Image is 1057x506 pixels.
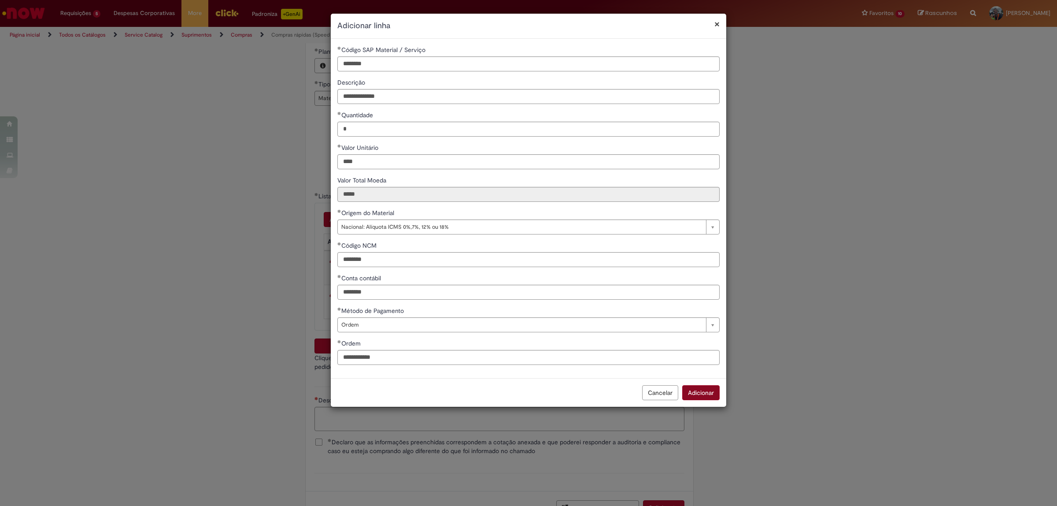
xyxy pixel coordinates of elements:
span: Ordem [341,318,702,332]
span: Obrigatório Preenchido [337,112,341,115]
input: Valor Unitário [337,154,720,169]
span: Ordem [341,339,362,347]
span: Descrição [337,78,367,86]
span: Origem do Material [341,209,396,217]
span: Valor Unitário [341,144,380,152]
span: Obrigatório Preenchido [337,46,341,50]
input: Código NCM [337,252,720,267]
button: Cancelar [642,385,678,400]
span: Conta contábil [341,274,383,282]
span: Código SAP Material / Serviço [341,46,427,54]
span: Obrigatório Preenchido [337,340,341,343]
span: Somente leitura - Valor Total Moeda [337,176,388,184]
button: Fechar modal [714,19,720,29]
span: Obrigatório Preenchido [337,209,341,213]
input: Conta contábil [337,285,720,300]
h2: Adicionar linha [337,20,720,32]
span: Obrigatório Preenchido [337,275,341,278]
input: Ordem [337,350,720,365]
button: Adicionar [682,385,720,400]
input: Descrição [337,89,720,104]
span: Quantidade [341,111,375,119]
input: Quantidade [337,122,720,137]
input: Valor Total Moeda [337,187,720,202]
span: Obrigatório Preenchido [337,144,341,148]
span: Método de Pagamento [341,307,406,315]
span: Obrigatório Preenchido [337,242,341,246]
span: Nacional: Alíquota ICMS 0%,7%, 12% ou 18% [341,220,702,234]
span: Código NCM [341,242,378,249]
input: Código SAP Material / Serviço [337,56,720,71]
span: Obrigatório Preenchido [337,307,341,311]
